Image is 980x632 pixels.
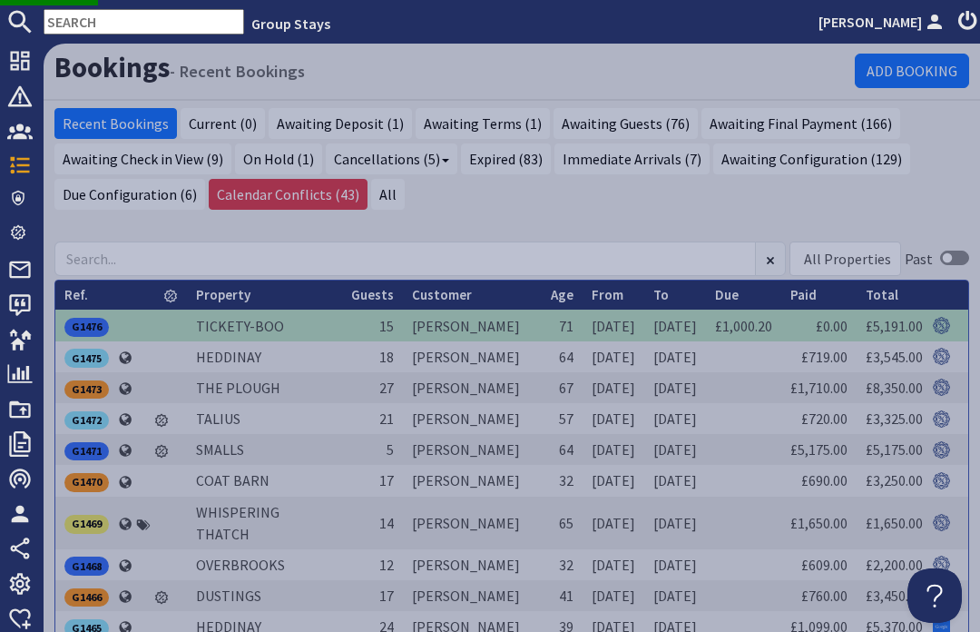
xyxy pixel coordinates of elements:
input: Search... [54,242,756,276]
span: 21 [379,410,394,428]
a: Ref. [64,286,88,303]
span: 5 [387,440,394,459]
td: [DATE] [644,497,706,549]
a: £3,450.00 [866,587,923,605]
a: £3,325.00 [866,410,923,428]
td: [DATE] [644,434,706,465]
a: TICKETY-BOO [196,317,284,335]
small: - Recent Bookings [170,61,305,82]
span: 15 [379,317,394,335]
a: Paid [790,286,817,303]
td: 64 [542,341,583,372]
div: G1475 [64,349,109,367]
div: G1472 [64,411,109,430]
iframe: Toggle Customer Support [907,568,962,623]
a: £2,200.00 [866,556,923,574]
td: [DATE] [583,497,644,549]
input: SEARCH [44,9,244,35]
td: 41 [542,580,583,611]
img: Referer: Group Stays [933,472,950,489]
a: £1,650.00 [866,514,923,532]
td: [PERSON_NAME] [403,497,542,549]
a: Due Configuration (6) [54,179,205,210]
a: G1471 [64,440,109,459]
a: Property [196,286,250,303]
a: Calendar Conflicts (43) [209,179,367,210]
a: Awaiting Terms (1) [416,108,550,139]
td: 57 [542,403,583,434]
a: SMALLS [196,440,244,459]
td: [DATE] [583,580,644,611]
div: All Properties [804,248,891,270]
td: [DATE] [583,465,644,496]
td: 32 [542,465,583,496]
a: Recent Bookings [54,108,177,139]
a: To [653,286,669,303]
img: Referer: Group Stays [933,556,950,573]
a: £3,250.00 [866,471,923,489]
img: Referer: Group Stays [933,317,950,334]
a: Age [551,286,573,303]
a: Add Booking [855,54,969,88]
div: G1470 [64,473,109,491]
a: HEDDINAY [196,348,261,366]
div: G1468 [64,557,109,575]
td: [PERSON_NAME] [403,372,542,403]
td: 65 [542,497,583,549]
span: 17 [379,471,394,489]
a: £5,175.00 [866,440,923,459]
a: £760.00 [801,587,848,605]
a: Guests [351,286,394,303]
a: Immediate Arrivals (7) [554,143,710,174]
a: £5,191.00 [866,317,923,335]
a: G1468 [64,556,109,574]
td: [DATE] [583,434,644,465]
a: Bookings [54,50,170,84]
a: Awaiting Deposit (1) [269,108,412,139]
a: G1475 [64,348,109,366]
a: Awaiting Configuration (129) [713,143,910,174]
img: Referer: Group Stays [933,514,950,531]
a: WHISPERING THATCH [196,503,279,543]
a: All [371,179,405,210]
a: £8,350.00 [866,379,923,397]
td: [DATE] [583,549,644,580]
td: [DATE] [583,372,644,403]
td: [DATE] [644,372,706,403]
a: Expired (83) [461,143,551,174]
a: OVERBROOKS [196,556,285,574]
a: Awaiting Final Payment (166) [701,108,900,139]
img: Referer: Group Stays [933,379,950,396]
td: [DATE] [583,403,644,434]
a: Customer [412,286,472,303]
a: £1,000.20 [715,317,772,335]
span: 12 [379,556,394,574]
td: 32 [542,549,583,580]
a: G1473 [64,379,109,397]
a: £690.00 [801,471,848,489]
a: Cancellations (5) [326,143,457,174]
div: G1466 [64,588,109,607]
td: [DATE] [644,310,706,341]
a: G1466 [64,587,109,605]
a: Awaiting Check in View (9) [54,143,231,174]
td: [DATE] [644,465,706,496]
td: [PERSON_NAME] [403,341,542,372]
th: Due [706,281,781,311]
a: Group Stays [251,15,330,33]
td: [PERSON_NAME] [403,549,542,580]
a: £0.00 [816,317,848,335]
a: DUSTINGS [196,587,261,605]
span: 18 [379,348,394,366]
td: [PERSON_NAME] [403,580,542,611]
div: G1471 [64,442,109,460]
a: COAT BARN [196,471,269,489]
a: From [592,286,623,303]
div: Combobox [789,242,901,276]
a: £720.00 [801,410,848,428]
td: [DATE] [644,549,706,580]
span: 14 [379,514,394,532]
td: [PERSON_NAME] [403,310,542,341]
a: £609.00 [801,556,848,574]
img: Referer: Group Stays [933,441,950,459]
